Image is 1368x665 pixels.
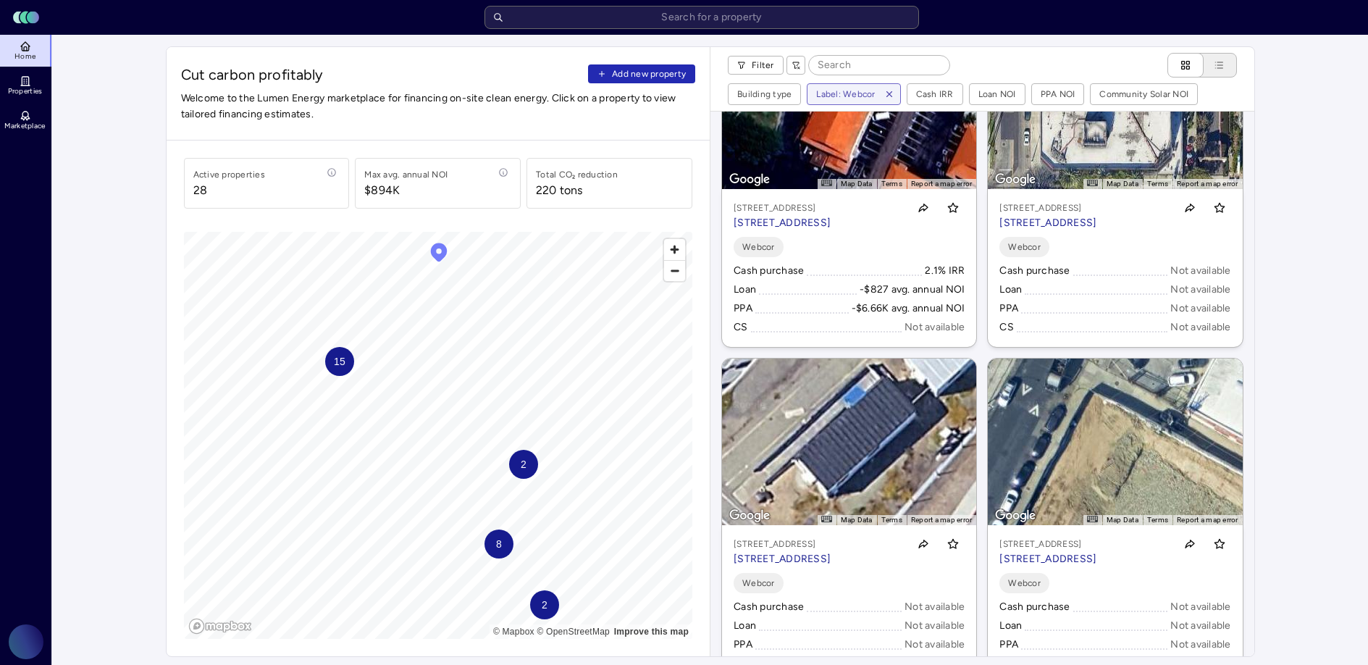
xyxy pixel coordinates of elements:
[722,22,976,347] a: Map[STREET_ADDRESS][STREET_ADDRESS]Toggle favoriteWebcorCash purchase2.1% IRRLoan-$827 avg. annua...
[999,618,1022,634] div: Loan
[1170,282,1230,298] div: Not available
[664,239,685,260] button: Zoom in
[734,599,804,615] div: Cash purchase
[612,67,686,81] span: Add new property
[495,536,501,552] span: 8
[364,167,448,182] div: Max avg. annual NOI
[188,618,252,635] a: Mapbox logo
[734,215,831,231] p: [STREET_ADDRESS]
[734,201,831,215] p: [STREET_ADDRESS]
[941,532,965,556] button: Toggle favorite
[14,52,35,61] span: Home
[509,450,538,479] div: Map marker
[1008,240,1041,254] span: Webcor
[520,456,526,472] span: 2
[1170,301,1230,317] div: Not available
[484,530,513,559] div: Map marker
[1170,263,1230,279] div: Not available
[999,215,1096,231] p: [STREET_ADDRESS]
[916,87,954,101] div: Cash IRR
[1208,532,1231,556] button: Toggle favorite
[1170,618,1230,634] div: Not available
[905,637,965,653] div: Not available
[1032,84,1084,104] button: PPA NOI
[742,240,775,254] span: Webcor
[729,84,800,104] button: Building type
[999,263,1070,279] div: Cash purchase
[428,241,450,267] div: Map marker
[193,167,265,182] div: Active properties
[1167,53,1204,78] button: Cards view
[978,87,1016,101] div: Loan NOI
[737,87,792,101] div: Building type
[807,84,878,104] button: Label: Webcor
[728,56,784,75] button: Filter
[905,319,965,335] div: Not available
[905,599,965,615] div: Not available
[734,263,804,279] div: Cash purchase
[752,58,774,72] span: Filter
[734,319,748,335] div: CS
[4,122,45,130] span: Marketplace
[925,263,965,279] div: 2.1% IRR
[8,87,43,96] span: Properties
[999,599,1070,615] div: Cash purchase
[181,91,696,122] span: Welcome to the Lumen Energy marketplace for financing on-site clean energy. Click on a property t...
[537,627,610,637] a: OpenStreetMap
[193,182,265,199] span: 28
[493,627,534,637] a: Mapbox
[664,261,685,281] span: Zoom out
[1091,84,1197,104] button: Community Solar NOI
[988,22,1242,347] a: Map[STREET_ADDRESS][STREET_ADDRESS]Toggle favoriteWebcorCash purchaseNot availableLoanNot availab...
[614,627,689,637] a: Map feedback
[536,167,618,182] div: Total CO₂ reduction
[364,182,448,199] span: $894K
[1041,87,1075,101] div: PPA NOI
[816,87,875,101] div: Label: Webcor
[1170,637,1230,653] div: Not available
[734,537,831,551] p: [STREET_ADDRESS]
[742,576,775,590] span: Webcor
[999,537,1096,551] p: [STREET_ADDRESS]
[181,64,583,85] span: Cut carbon profitably
[734,637,752,653] div: PPA
[184,232,693,639] canvas: Map
[530,590,559,619] div: Map marker
[664,260,685,281] button: Zoom out
[588,64,695,83] button: Add new property
[734,282,756,298] div: Loan
[999,201,1096,215] p: [STREET_ADDRESS]
[1208,196,1231,219] button: Toggle favorite
[999,319,1014,335] div: CS
[941,196,965,219] button: Toggle favorite
[999,637,1018,653] div: PPA
[905,618,965,634] div: Not available
[809,56,949,75] input: Search
[734,618,756,634] div: Loan
[999,301,1018,317] div: PPA
[1189,53,1237,78] button: List view
[999,551,1096,567] p: [STREET_ADDRESS]
[907,84,962,104] button: Cash IRR
[852,301,965,317] div: -$6.66K avg. annual NOI
[1170,319,1230,335] div: Not available
[1099,87,1188,101] div: Community Solar NOI
[325,347,354,376] div: Map marker
[734,301,752,317] div: PPA
[536,182,582,199] div: 220 tons
[970,84,1025,104] button: Loan NOI
[999,282,1022,298] div: Loan
[860,282,965,298] div: -$827 avg. annual NOI
[333,354,345,369] span: 15
[541,597,547,613] span: 2
[1170,599,1230,615] div: Not available
[734,551,831,567] p: [STREET_ADDRESS]
[484,6,919,29] input: Search for a property
[1008,576,1041,590] span: Webcor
